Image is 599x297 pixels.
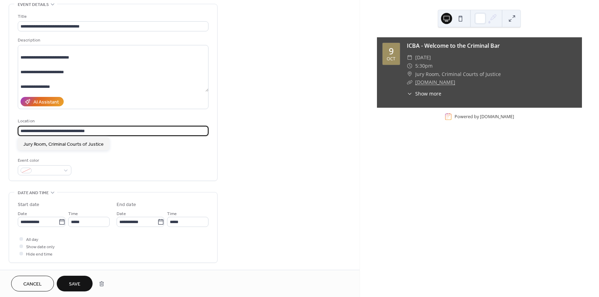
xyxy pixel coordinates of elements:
a: ICBA - Welcome to the Criminal Bar [407,42,500,49]
div: ​ [407,53,412,62]
span: Jury Room, Criminal Courts of Justice [23,141,104,148]
div: Start date [18,201,39,208]
span: Time [167,210,177,218]
div: ​ [407,90,412,97]
div: ​ [407,78,412,86]
button: Cancel [11,276,54,291]
span: Event details [18,1,49,8]
div: End date [117,201,136,208]
div: 9 [389,47,394,55]
a: [DOMAIN_NAME] [480,114,514,120]
div: Description [18,37,207,44]
span: Date and time [18,189,49,197]
span: Cancel [23,281,42,288]
div: Powered by [455,114,514,120]
span: Save [69,281,80,288]
span: All day [26,236,38,243]
button: ​Show more [407,90,441,97]
span: Jury Room, Criminal Courts of Justice [415,70,501,78]
div: Oct [387,57,395,61]
span: 5:30pm [415,62,433,70]
span: Date [117,210,126,218]
div: Event color [18,157,70,164]
span: Show more [415,90,441,97]
div: Title [18,13,207,20]
span: Hide end time [26,251,53,258]
span: Show date only [26,243,55,251]
div: ​ [407,62,412,70]
span: Time [68,210,78,218]
span: [DATE] [415,53,431,62]
span: Date [18,210,27,218]
a: [DOMAIN_NAME] [415,79,455,85]
button: AI Assistant [21,97,64,106]
div: Location [18,117,207,125]
div: ​ [407,70,412,78]
div: AI Assistant [33,99,59,106]
button: Save [57,276,93,291]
